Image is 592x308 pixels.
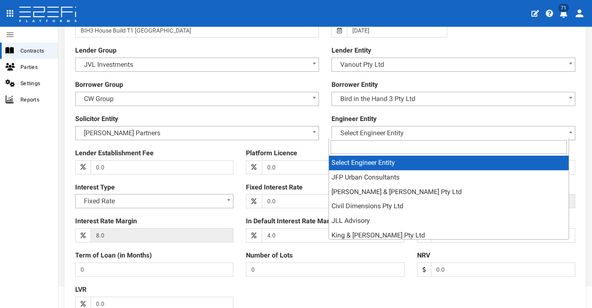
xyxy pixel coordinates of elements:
input: Platform Licence [262,160,405,174]
li: [PERSON_NAME] & [PERSON_NAME] Pty Ltd [329,185,569,199]
span: Parties [20,62,51,72]
input: Number of Lots [246,263,404,277]
label: Number of Lots [246,251,293,260]
label: Platform Licence [246,149,297,158]
input: Interest Rate Margin [91,228,233,242]
label: Interest Type [75,183,115,192]
label: In Default Interest Rate Margin [246,217,339,226]
input: Name of Loan [75,23,319,38]
span: Bird in the Hand 3 Pty Ltd [331,92,575,106]
li: JLL Advisory [329,214,569,228]
span: Reports [20,95,51,104]
span: Vanout Pty Ltd [331,58,575,72]
input: In Default Interest Rate Margin [262,228,405,242]
label: Lender Establishment Fee [75,149,154,158]
label: Term of Loan (in Months) [75,251,152,260]
label: Borrower Entity [331,80,378,90]
label: Engineer Entity [331,114,377,124]
label: Solicitor Entity [75,114,118,124]
span: Contracts [20,46,51,56]
span: JVL Investments [81,59,314,71]
li: JFP Urban Consultants [329,170,569,185]
li: Select Engineer Entity [329,156,569,170]
input: NRV [431,263,575,277]
label: Interest Rate Margin [75,217,137,226]
span: Purcell Partners [81,127,314,139]
input: Lender Establishment Fee [91,160,233,174]
li: King & [PERSON_NAME] Pty Ltd [329,228,569,243]
li: Civil Dimensions Pty Ltd [329,199,569,214]
span: Settings [20,78,51,88]
span: Select Engineer Entity [331,126,575,140]
label: Borrower Group [75,80,123,90]
span: CW Group [75,92,319,106]
label: Lender Group [75,46,116,56]
input: Fixed Interest Rate [262,194,405,208]
label: Lender Entity [331,46,371,56]
span: JVL Investments [75,58,319,72]
label: LVR [75,285,86,295]
span: CW Group [81,93,314,105]
span: Fixed Rate [75,194,233,208]
span: Purcell Partners [75,126,319,140]
input: Term of Loan [75,263,233,277]
input: Loan Date [347,23,447,38]
span: Vanout Pty Ltd [337,59,570,71]
label: Fixed Interest Rate [246,183,303,192]
span: Select Engineer Entity [337,127,570,139]
span: Fixed Rate [81,195,228,207]
label: NRV [417,251,430,260]
span: Bird in the Hand 3 Pty Ltd [337,93,570,105]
